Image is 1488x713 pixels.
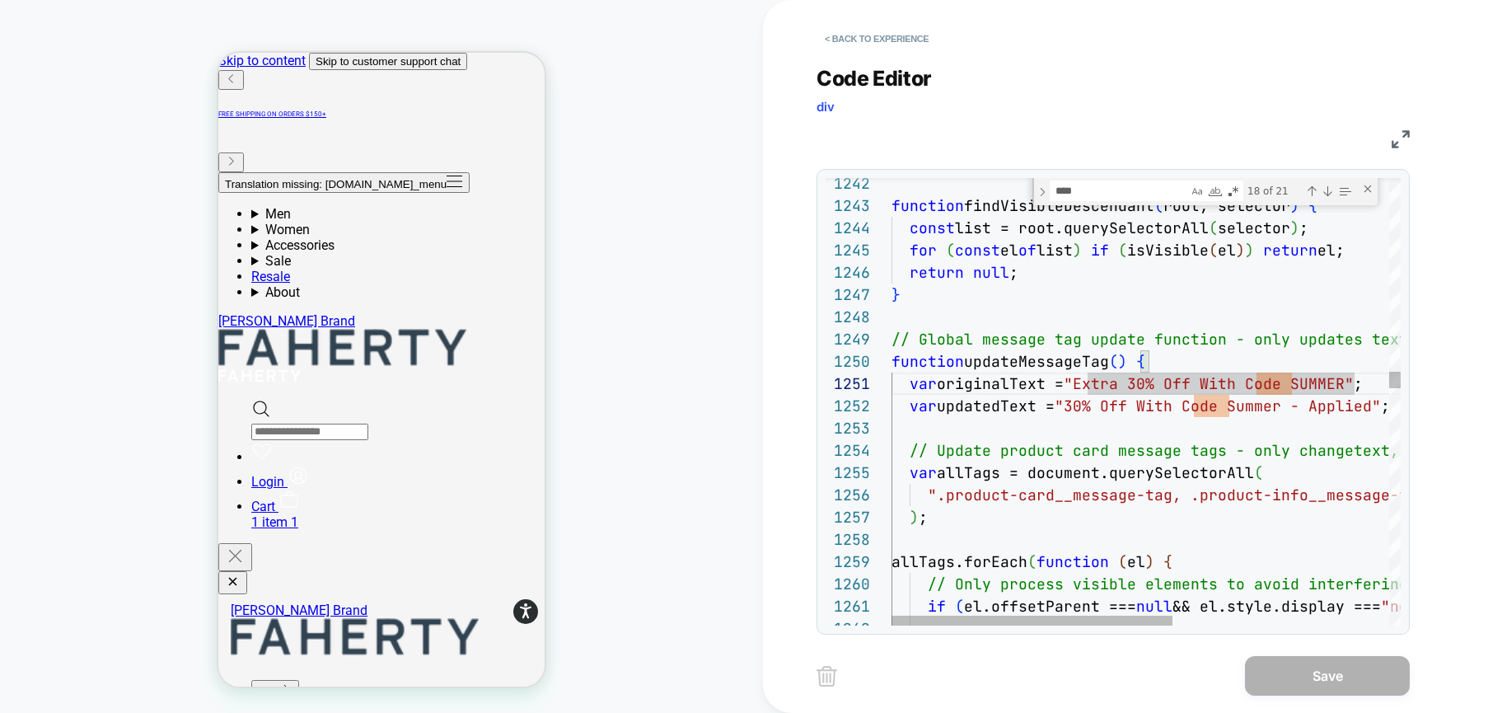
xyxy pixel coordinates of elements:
span: el [1127,552,1145,571]
div: Close (Escape) [1361,182,1374,195]
div: 1252 [826,395,870,417]
span: null [973,263,1009,282]
span: ) [1245,241,1254,260]
span: "30% Off With Code Summer - Applied" [1055,396,1381,415]
div: 1247 [826,284,870,306]
span: allTags.forEach [891,552,1027,571]
span: Code Editor [817,66,932,91]
span: Login [33,421,66,437]
span: const [910,218,955,237]
span: ) [1236,241,1245,260]
div: Find in Selection (⌥⌘L) [1336,182,1354,200]
span: { [1163,552,1172,571]
img: delete [817,666,837,687]
span: ; [919,508,928,527]
summary: Women [33,169,326,185]
span: ( [946,241,955,260]
div: 1250 [826,350,870,373]
span: el.offsetParent === [964,597,1136,616]
span: updateMessageTag [964,352,1109,371]
span: if [1091,241,1109,260]
span: var [910,374,937,393]
span: 1 [73,462,80,477]
span: ; [1009,263,1018,282]
div: 1253 [826,417,870,439]
span: function [891,196,964,215]
span: originalText = [937,374,1064,393]
div: 1262 [826,617,870,640]
summary: About [33,232,326,247]
span: div [817,99,835,115]
div: 1256 [826,484,870,506]
div: 1249 [826,328,870,350]
button: Save [1245,656,1410,696]
div: 1242 [826,172,870,195]
span: ( [955,597,964,616]
div: Match Whole Word (⌥⌘W) [1207,183,1224,199]
img: fullscreen [1392,130,1410,148]
div: 1259 [826,551,870,573]
div: Use Regular Expression (⌥⌘R) [1225,183,1242,199]
span: list = root.querySelectorAll [955,218,1209,237]
a: [PERSON_NAME] Brand [12,550,339,606]
span: null [1136,597,1172,616]
span: ) [1118,352,1127,371]
span: ( [1154,196,1163,215]
span: return [910,263,964,282]
span: ) [1073,241,1082,260]
div: Previous Match (⇧Enter) [1305,185,1318,198]
span: { [1136,352,1145,371]
summary: Sale [33,200,326,216]
span: "none" [1381,597,1435,616]
span: ) [1145,552,1154,571]
span: ) [910,508,919,527]
span: Men [40,633,61,645]
span: var [910,396,937,415]
div: 1261 [826,595,870,617]
span: // Update product card message tags - only change [910,441,1354,460]
span: ( [1254,463,1263,482]
span: isVisible [1127,241,1209,260]
div: 18 of 21 [1246,181,1303,201]
span: [PERSON_NAME] Brand [12,550,149,565]
span: allTags = document.querySelectorAll [937,463,1254,482]
span: ( [1118,552,1127,571]
span: && el.style.display === [1172,597,1381,616]
span: ; [1354,374,1363,393]
span: of [1018,241,1036,260]
span: el [1000,241,1018,260]
div: Search drawer [33,346,326,387]
span: const [955,241,1000,260]
div: 1246 [826,261,870,284]
span: function [1036,552,1109,571]
div: Match Case (⌥⌘C) [1189,183,1205,199]
span: ( [1209,218,1218,237]
span: if [928,597,946,616]
span: findVisibleDescendant [964,196,1154,215]
div: 1251 [826,373,870,395]
span: { [1308,196,1317,215]
span: 1 item [33,462,69,477]
div: 1244 [826,217,870,239]
span: function [891,352,964,371]
span: ( [1209,241,1218,260]
span: el [1218,241,1236,260]
span: Translation missing: [DOMAIN_NAME]_menu [7,125,228,138]
div: 1255 [826,462,870,484]
span: ) [1290,196,1299,215]
summary: Men [33,153,326,169]
div: 1257 [826,506,870,528]
div: 1254 [826,439,870,462]
button: < Back to experience [817,26,937,52]
div: 1243 [826,195,870,217]
span: // Global message tag update function - only updat [891,330,1345,349]
span: ; [1299,218,1308,237]
span: } [891,285,901,304]
a: Login [33,421,91,437]
span: // Only process visible elements to avoid interfer [928,575,1381,593]
span: el; [1317,241,1345,260]
span: ( [1118,241,1127,260]
summary: Accessories [33,185,326,200]
button: Expand Men [33,627,81,648]
span: for [910,241,937,260]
